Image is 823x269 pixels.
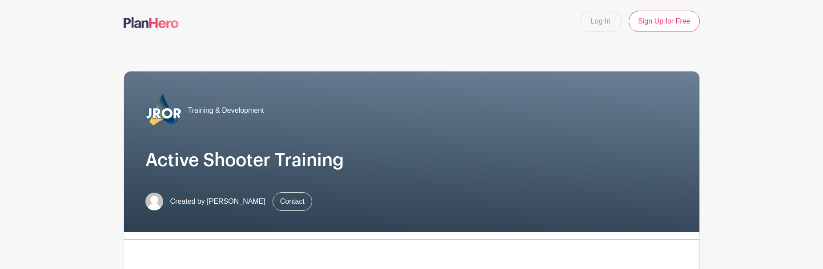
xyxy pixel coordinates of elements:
[580,11,622,32] a: Log In
[170,196,265,207] span: Created by [PERSON_NAME]
[273,192,312,211] a: Contact
[145,193,163,210] img: default-ce2991bfa6775e67f084385cd625a349d9dcbb7a52a09fb2fda1e96e2d18dcdb.png
[124,17,179,28] img: logo-507f7623f17ff9eddc593b1ce0a138ce2505c220e1c5a4e2b4648c50719b7d32.svg
[145,93,181,128] img: 2023_COA_Horiz_Logo_PMS_BlueStroke%204.png
[188,105,264,116] span: Training & Development
[629,11,699,32] a: Sign Up for Free
[145,150,678,171] h1: Active Shooter Training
